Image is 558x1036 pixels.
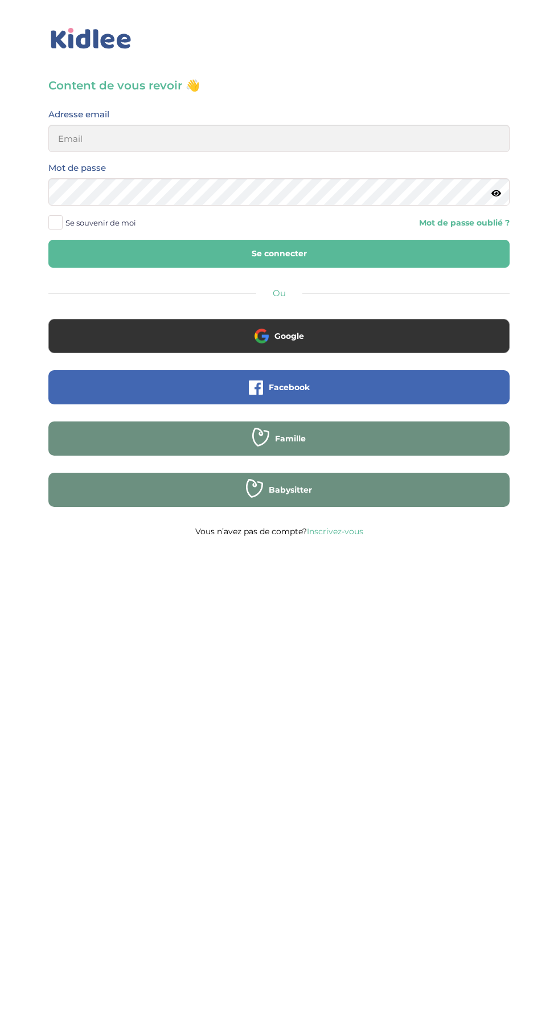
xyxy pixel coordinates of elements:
span: Facebook [269,382,310,393]
img: facebook.png [249,380,263,395]
span: Se souvenir de moi [65,215,136,230]
button: Famille [48,421,510,456]
span: Babysitter [269,484,312,496]
span: Ou [273,288,286,298]
img: logo_kidlee_bleu [48,26,134,52]
a: Famille [48,441,510,452]
p: Vous n’avez pas de compte? [48,524,510,539]
a: Facebook [48,390,510,400]
label: Adresse email [48,107,109,122]
button: Facebook [48,370,510,404]
button: Babysitter [48,473,510,507]
a: Inscrivez-vous [307,526,363,537]
label: Mot de passe [48,161,106,175]
h3: Content de vous revoir 👋 [48,77,510,93]
input: Email [48,125,510,152]
a: Google [48,338,510,349]
img: google.png [255,329,269,343]
span: Google [274,330,304,342]
button: Google [48,319,510,353]
a: Babysitter [48,492,510,503]
button: Se connecter [48,240,510,268]
span: Famille [275,433,306,444]
a: Mot de passe oublié ? [419,218,510,228]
